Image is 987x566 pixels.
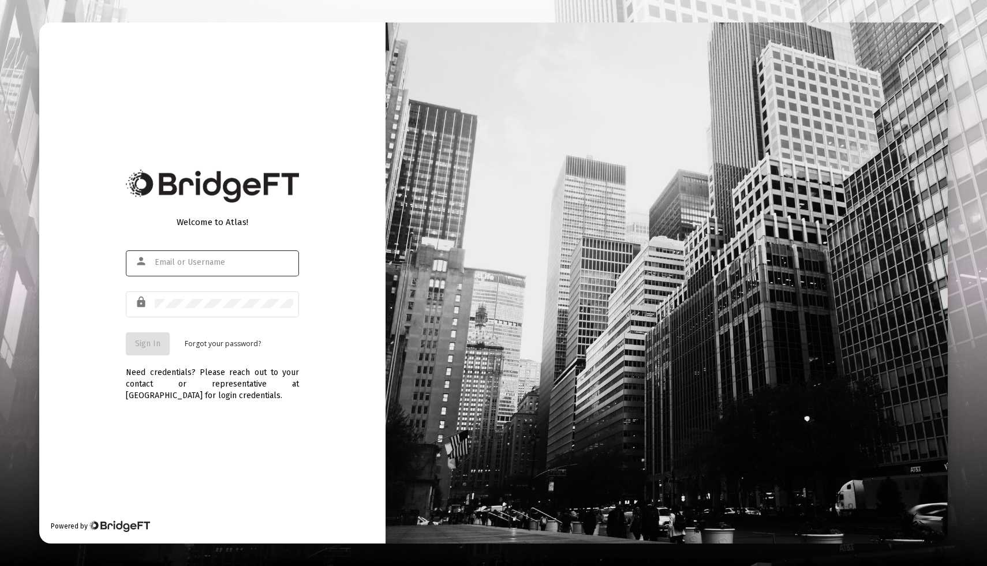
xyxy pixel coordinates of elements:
span: Sign In [135,339,160,348]
img: Bridge Financial Technology Logo [89,520,149,532]
input: Email or Username [155,258,293,267]
a: Forgot your password? [185,338,261,350]
mat-icon: person [135,254,149,268]
button: Sign In [126,332,170,355]
div: Need credentials? Please reach out to your contact or representative at [GEOGRAPHIC_DATA] for log... [126,355,299,402]
mat-icon: lock [135,295,149,309]
div: Powered by [51,520,149,532]
img: Bridge Financial Technology Logo [126,170,299,203]
div: Welcome to Atlas! [126,216,299,228]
